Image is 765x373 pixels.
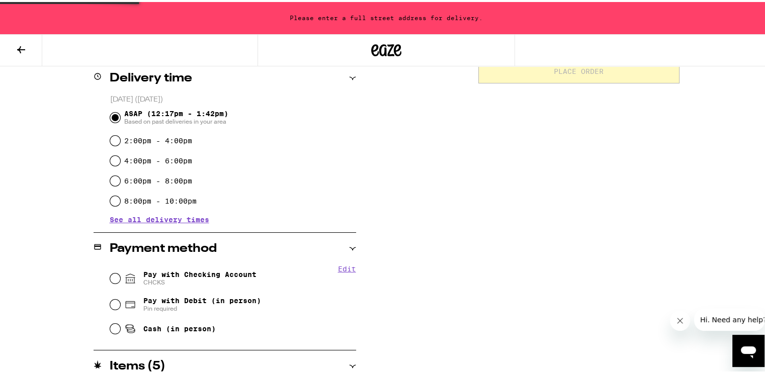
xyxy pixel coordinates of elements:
[143,323,216,331] span: Cash (in person)
[554,66,604,73] span: Place Order
[6,7,72,15] span: Hi. Need any help?
[110,358,165,370] h2: Items ( 5 )
[110,70,192,82] h2: Delivery time
[694,307,764,329] iframe: Message from company
[478,57,679,81] button: Place Order
[124,195,197,203] label: 8:00pm - 10:00pm
[124,108,228,124] span: ASAP (12:17pm - 1:42pm)
[110,241,217,253] h2: Payment method
[143,303,261,311] span: Pin required
[110,214,209,221] button: See all delivery times
[124,155,192,163] label: 4:00pm - 6:00pm
[143,295,261,303] span: Pay with Debit (in person)
[124,135,192,143] label: 2:00pm - 4:00pm
[732,333,764,365] iframe: Button to launch messaging window
[124,116,228,124] span: Based on past deliveries in your area
[670,309,690,329] iframe: Close message
[143,268,257,285] span: Pay with Checking Account
[338,263,356,271] button: Edit
[110,93,356,103] p: [DATE] ([DATE])
[124,175,192,183] label: 6:00pm - 8:00pm
[143,276,257,285] span: CHCKS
